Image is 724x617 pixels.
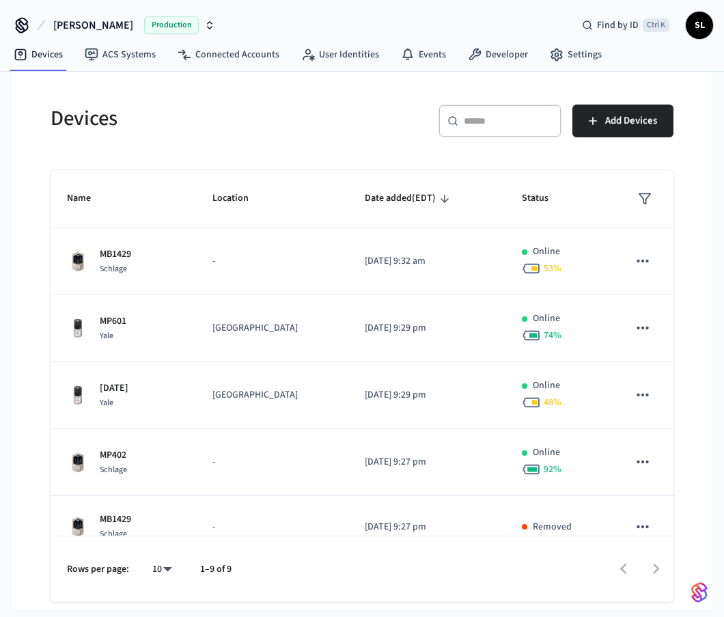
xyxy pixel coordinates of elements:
[51,105,354,133] h5: Devices
[100,464,127,476] span: Schlage
[686,12,713,39] button: SL
[67,318,89,340] img: Yale Assure Touchscreen Wifi Smart Lock, Satin Nickel, Front
[200,562,232,577] p: 1–9 of 9
[3,42,74,67] a: Devices
[687,13,712,38] span: SL
[74,42,167,67] a: ACS Systems
[100,314,126,329] p: MP601
[544,463,561,476] span: 92 %
[571,13,680,38] div: Find by IDCtrl K
[365,254,489,269] p: [DATE] 9:32 am
[67,385,89,407] img: Yale Assure Touchscreen Wifi Smart Lock, Satin Nickel, Front
[67,251,89,273] img: Schlage Sense Smart Deadbolt with Camelot Trim, Front
[67,516,89,538] img: Schlage Sense Smart Deadbolt with Camelot Trim, Front
[539,42,613,67] a: Settings
[691,581,708,603] img: SeamLogoGradient.69752ec5.svg
[67,452,89,474] img: Schlage Sense Smart Deadbolt with Camelot Trim, Front
[365,321,489,335] p: [DATE] 9:29 pm
[67,562,129,577] p: Rows per page:
[144,16,199,34] span: Production
[53,17,133,33] span: [PERSON_NAME]
[212,188,266,209] span: Location
[100,330,113,342] span: Yale
[533,245,560,259] p: Online
[544,262,561,275] span: 53 %
[100,247,131,262] p: MB1429
[533,520,572,534] p: Removed
[533,312,560,326] p: Online
[100,397,113,409] span: Yale
[597,18,639,32] span: Find by ID
[533,445,560,460] p: Online
[643,18,669,32] span: Ctrl K
[544,329,561,342] span: 74 %
[390,42,457,67] a: Events
[533,379,560,393] p: Online
[572,105,673,137] button: Add Devices
[605,112,657,130] span: Add Devices
[67,188,109,209] span: Name
[167,42,290,67] a: Connected Accounts
[100,448,127,463] p: MP402
[100,381,128,396] p: [DATE]
[100,512,131,527] p: MB1429
[290,42,390,67] a: User Identities
[145,560,178,579] div: 10
[100,263,127,275] span: Schlage
[544,396,561,409] span: 48 %
[365,520,489,534] p: [DATE] 9:27 pm
[212,455,332,469] p: -
[100,528,127,540] span: Schlage
[365,188,454,209] span: Date added(EDT)
[212,254,332,269] p: -
[212,321,332,335] p: [GEOGRAPHIC_DATA]
[212,520,332,534] p: -
[365,388,489,402] p: [DATE] 9:29 pm
[522,188,566,209] span: Status
[365,455,489,469] p: [DATE] 9:27 pm
[212,388,332,402] p: [GEOGRAPHIC_DATA]
[457,42,539,67] a: Developer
